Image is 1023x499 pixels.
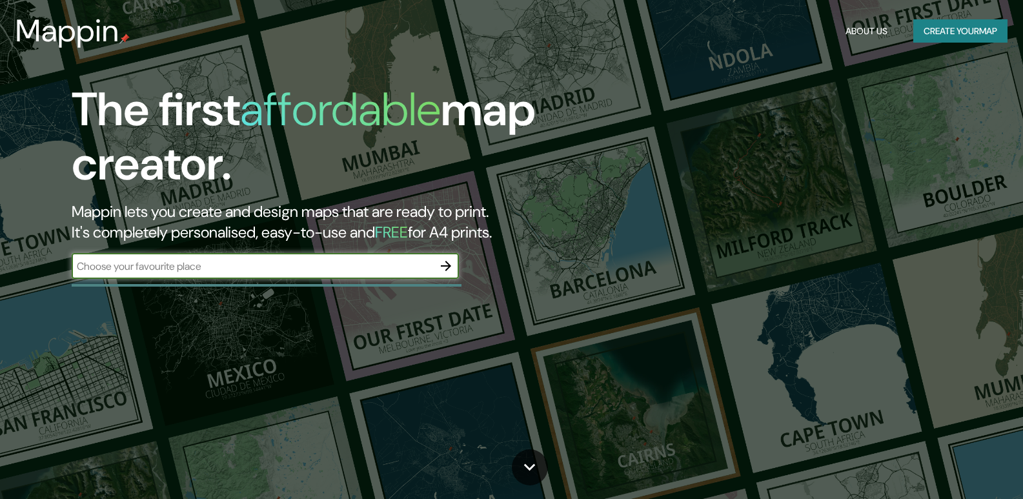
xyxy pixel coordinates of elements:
h3: Mappin [15,13,119,49]
button: About Us [840,19,893,43]
button: Create yourmap [913,19,1008,43]
h1: The first map creator. [72,83,583,201]
h2: Mappin lets you create and design maps that are ready to print. It's completely personalised, eas... [72,201,583,243]
input: Choose your favourite place [72,259,433,274]
img: mappin-pin [119,34,130,44]
h1: affordable [240,79,441,139]
h5: FREE [375,222,408,242]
